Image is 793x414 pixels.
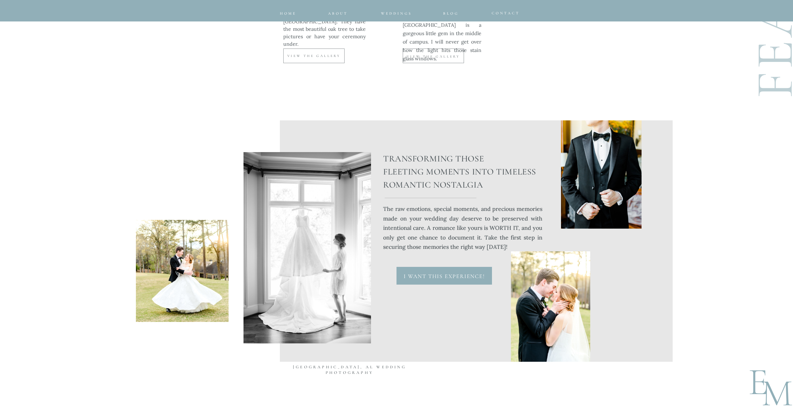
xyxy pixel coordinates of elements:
p: The raw emotions, special moments, and precious memories made on your wedding day deserve to be p... [383,204,542,273]
a: Weddings [376,10,417,14]
a: home [279,10,297,14]
span: Blog [443,11,459,16]
p: E [748,361,763,382]
span: CONTACT [492,11,520,15]
span: home [280,11,297,16]
span: Weddings [381,11,412,16]
a: I want this experience! [402,271,487,278]
a: VIEW THE GALLERY [285,53,343,58]
a: Blog [438,10,464,14]
a: about [328,10,346,14]
p: [GEOGRAPHIC_DATA], AL Wedding Photography [276,364,423,370]
a: CONTACT [492,10,514,14]
p: Transforming those fleeting moments into Timeless Romantic Nostalgia [383,152,545,173]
